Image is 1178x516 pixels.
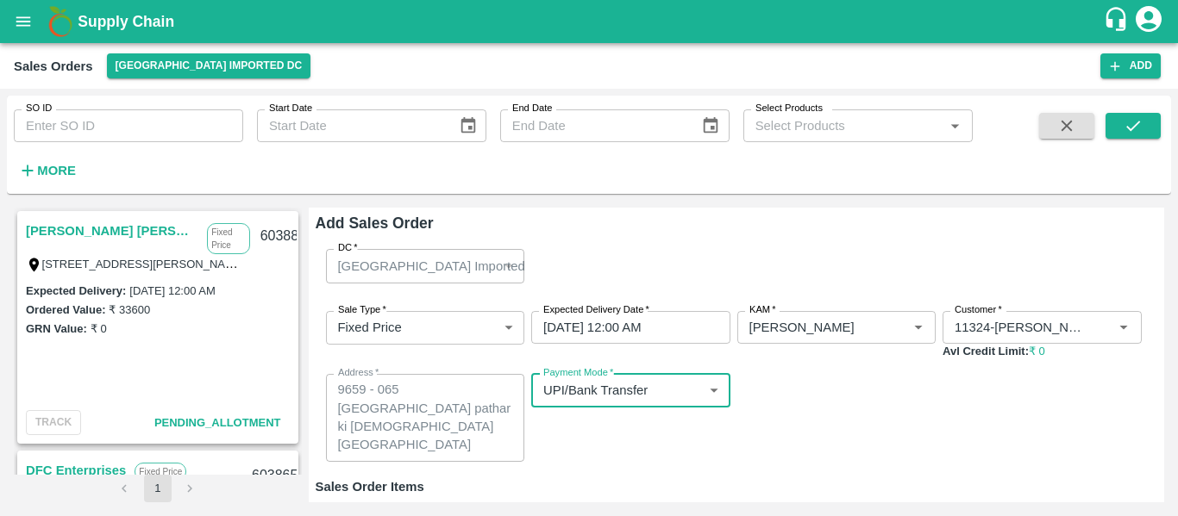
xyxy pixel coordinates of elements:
[42,257,246,270] label: [STREET_ADDRESS][PERSON_NAME]
[250,216,316,257] div: 603885
[78,13,174,30] b: Supply Chain
[694,109,727,142] button: Choose date
[109,475,207,502] nav: pagination navigation
[338,318,402,337] p: Fixed Price
[26,459,126,482] a: DFC Enterprises
[3,2,43,41] button: open drawer
[338,303,386,317] label: Sale Type
[1103,6,1133,37] div: customer-support
[129,284,215,297] label: [DATE] 12:00 AM
[531,311,718,344] input: Choose date, selected date is Sep 3, 2025
[43,4,78,39] img: logo
[543,381,648,400] p: UPI/Bank Transfer
[26,303,105,316] label: Ordered Value:
[749,303,776,317] label: KAM
[338,257,548,276] p: [GEOGRAPHIC_DATA] Imported DC
[109,303,150,316] label: ₹ 33600
[91,322,107,335] label: ₹ 0
[37,164,76,177] strong: More
[14,55,93,78] div: Sales Orders
[241,456,308,496] div: 603865
[755,102,823,115] label: Select Products
[207,223,250,254] p: Fixed Price
[26,102,52,115] label: SO ID
[543,303,649,317] label: Expected Delivery Date
[500,109,688,142] input: End Date
[543,366,613,380] label: Payment Mode
[452,109,485,142] button: Choose date
[154,416,281,429] span: Pending_Allotment
[14,109,243,142] input: Enter SO ID
[257,109,445,142] input: Start Date
[107,53,311,78] button: Select DC
[144,475,172,502] button: page 1
[512,102,552,115] label: End Date
[338,366,379,380] label: Address
[14,156,80,185] button: More
[338,381,513,454] textarea: 9659 - 065 [GEOGRAPHIC_DATA] pathar ki [DEMOGRAPHIC_DATA][GEOGRAPHIC_DATA][PERSON_NAME] patna [GE...
[948,316,1086,339] input: Customer
[1112,316,1135,339] button: Open
[907,316,930,339] button: Open
[26,322,87,335] label: GRN Value:
[943,345,1029,357] b: Avl Credit Limit:
[338,241,358,255] label: DC
[1029,345,1045,357] span: ₹ 0
[1100,53,1161,78] button: Add
[316,211,1158,235] h6: Add Sales Order
[749,115,939,137] input: Select Products
[955,303,1002,317] label: Customer
[316,480,424,494] strong: Sales Order Items
[135,463,186,481] p: Fixed Price
[743,316,880,339] input: KAM
[269,102,312,115] label: Start Date
[78,9,1103,34] a: Supply Chain
[26,220,198,242] a: [PERSON_NAME] [PERSON_NAME]
[943,115,966,137] button: Open
[1133,3,1164,40] div: account of current user
[26,284,126,297] label: Expected Delivery :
